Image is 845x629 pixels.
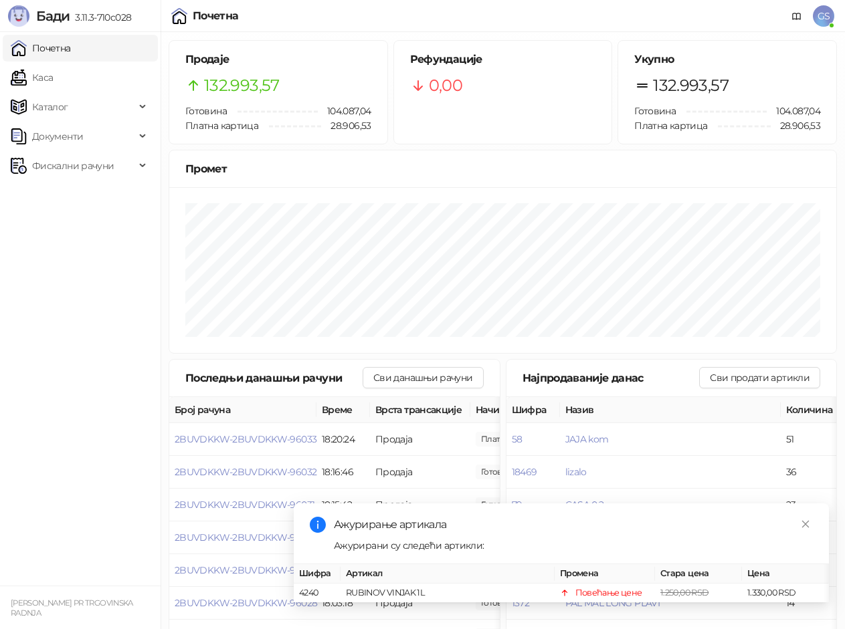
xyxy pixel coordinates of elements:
[32,123,83,150] span: Документи
[169,397,316,423] th: Број рачуна
[781,489,841,521] td: 23
[318,104,371,118] span: 104.087,04
[193,11,239,21] div: Почетна
[476,465,521,479] span: 1.000,00
[429,73,462,98] span: 0,00
[341,584,555,603] td: RUBINOV VINJAK 1L
[316,456,370,489] td: 18:16:46
[476,432,547,447] span: 135,00
[560,397,781,423] th: Назив
[185,160,820,177] div: Промет
[512,433,523,445] button: 58
[470,397,604,423] th: Начини плаћања
[813,5,834,27] span: GS
[575,586,642,600] div: Повећање цене
[175,499,314,511] button: 2BUVDKKW-2BUVDKKW-96031
[175,531,317,543] button: 2BUVDKKW-2BUVDKKW-96030
[565,499,604,511] button: CASA 0,2
[204,73,280,98] span: 132.993,57
[175,466,316,478] button: 2BUVDKKW-2BUVDKKW-96032
[370,489,470,521] td: Продаја
[321,118,371,133] span: 28.906,53
[476,497,521,512] span: 1.110,00
[334,538,813,553] div: Ажурирани су следећи артикли:
[185,370,363,386] div: Последњи данашњи рачуни
[634,120,707,132] span: Платна картица
[8,5,29,27] img: Logo
[410,51,596,68] h5: Рефундације
[512,466,537,478] button: 18469
[798,517,813,531] a: Close
[294,564,341,584] th: Шифра
[370,423,470,456] td: Продаја
[11,64,53,91] a: Каса
[11,35,71,61] a: Почетна
[294,584,341,603] td: 4240
[655,564,742,584] th: Стара цена
[801,519,810,529] span: close
[781,397,841,423] th: Количина
[36,8,70,24] span: Бади
[334,517,813,533] div: Ажурирање артикала
[786,5,808,27] a: Документација
[32,152,114,179] span: Фискални рачуни
[316,423,370,456] td: 18:20:24
[781,423,841,456] td: 51
[70,11,131,23] span: 3.11.3-710c028
[555,564,655,584] th: Промена
[185,51,371,68] h5: Продаје
[660,588,709,598] span: 1.250,00 RSD
[565,466,587,478] button: lizalo
[363,367,483,388] button: Сви данашњи рачуни
[767,104,820,118] span: 104.087,04
[316,489,370,521] td: 18:15:42
[316,397,370,423] th: Време
[742,564,829,584] th: Цена
[771,118,820,133] span: 28.906,53
[310,517,326,533] span: info-circle
[742,584,829,603] td: 1.330,00 RSD
[370,397,470,423] th: Врста трансакције
[565,433,609,445] button: JAJA kom
[634,51,820,68] h5: Укупно
[32,94,68,120] span: Каталог
[175,564,317,576] button: 2BUVDKKW-2BUVDKKW-96029
[506,397,560,423] th: Шифра
[523,370,700,386] div: Најпродаваније данас
[175,597,317,609] button: 2BUVDKKW-2BUVDKKW-96028
[370,456,470,489] td: Продаја
[175,433,316,445] button: 2BUVDKKW-2BUVDKKW-96033
[11,598,133,618] small: [PERSON_NAME] PR TRGOVINSKA RADNJA
[341,564,555,584] th: Артикал
[699,367,820,388] button: Сви продати артикли
[653,73,729,98] span: 132.993,57
[634,105,676,117] span: Готовина
[185,105,227,117] span: Готовина
[512,499,523,511] button: 79
[185,120,258,132] span: Платна картица
[781,456,841,489] td: 36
